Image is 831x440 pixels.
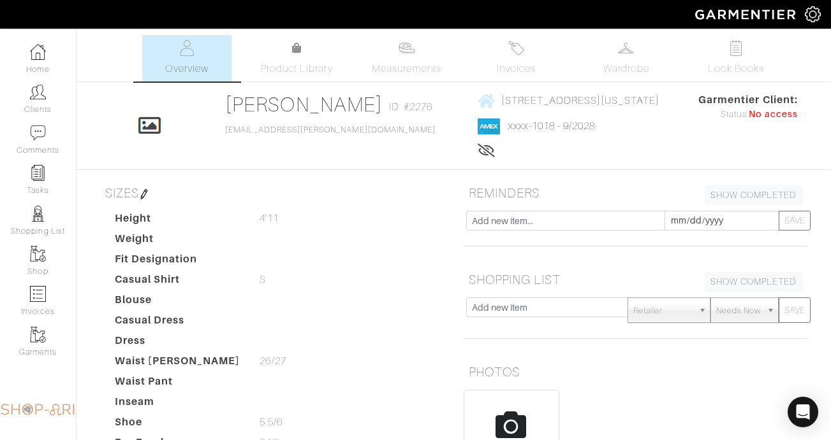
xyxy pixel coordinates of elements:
[142,35,232,82] a: Overview
[105,252,251,272] dt: Fit Designation
[261,61,333,76] span: Product Library
[708,61,765,76] span: Look Books
[478,92,659,108] a: [STREET_ADDRESS][US_STATE]
[633,298,693,323] span: Retailer
[728,40,744,56] img: todo-9ac3debb85659649dc8f770b8b6100bb5dab4b48dedcbae339e5042a72dfd3cc.svg
[105,292,251,313] dt: Blouse
[30,286,46,302] img: orders-icon-0abe47150d42831381b5fb84f609e132dff9fe21cb692f30cb5eec754e2cba89.png
[501,95,659,106] span: [STREET_ADDRESS][US_STATE]
[508,40,524,56] img: orders-27d20c2124de7fd6de4e0e44c1d41de31381a507db9b33961299e4e07d508b8c.svg
[582,35,671,82] a: Wardrobe
[105,211,251,231] dt: Height
[464,180,808,206] h5: REMINDERS
[466,297,629,317] input: Add new item
[165,61,208,76] span: Overview
[603,61,649,76] span: Wardrobe
[260,353,286,369] span: 26/27
[105,231,251,252] dt: Weight
[779,211,811,231] button: SAVE
[100,180,445,206] h5: SIZES
[105,272,251,292] dt: Casual Shirt
[105,333,251,353] dt: Dress
[30,125,46,141] img: comment-icon-a0a6a9ef722e966f86d9cbdc48e553b5cf19dbc54f86b18d962a5391bc8f6eb6.png
[30,206,46,222] img: stylists-icon-eb353228a002819b7ec25b43dbf5f0378dd9e0616d9560372ff212230b889e62.png
[466,211,665,231] input: Add new item...
[260,272,266,287] span: S
[464,359,808,385] h5: PHOTOS
[225,93,383,116] a: [PERSON_NAME]
[372,61,441,76] span: Measurements
[497,61,536,76] span: Invoices
[689,3,805,25] img: garmentier-logo-header-white-b43fb05a5012e4ada735d5af1a66efaba907eab6374d6393d1fbf88cb4ef424d.png
[399,40,415,56] img: measurements-466bbee1fd09ba9460f595b01e5d73f9e2bff037440d3c8f018324cb6cdf7a4a.svg
[478,118,500,134] img: american_express-1200034d2e149cdf2cc7894a33a747db654cf6f8355cb502592f1d228b2ac700.png
[225,125,436,134] a: [EMAIL_ADDRESS][PERSON_NAME][DOMAIN_NAME]
[105,374,251,394] dt: Waist Pant
[705,185,803,205] a: SHOW COMPLETED
[805,6,821,22] img: gear-icon-white-bd11855cb880d31180b6d7d6211b90ccbf57a29d726f0c71d8c61bd08dd39cc2.png
[705,272,803,292] a: SHOW COMPLETED
[698,108,798,122] div: Status:
[30,84,46,100] img: clients-icon-6bae9207a08558b7cb47a8932f037763ab4055f8c8b6bfacd5dc20c3e0201464.png
[508,120,596,132] a: xxxx-1018 - 9/2028
[472,35,561,82] a: Invoices
[618,40,634,56] img: wardrobe-487a4870c1b7c33e795ec22d11cfc2ed9d08956e64fb3008fe2437562e282088.svg
[30,165,46,181] img: reminder-icon-8004d30b9f0a5d33ae49ab947aed9ed385cf756f9e5892f1edd6e32f2345188e.png
[30,246,46,262] img: garments-icon-b7da505a4dc4fd61783c78ac3ca0ef83fa9d6f193b1c9dc38574b1d14d53ca28.png
[389,99,432,115] span: ID: #2276
[105,353,251,374] dt: Waist [PERSON_NAME]
[179,40,195,56] img: basicinfo-40fd8af6dae0f16599ec9e87c0ef1c0a1fdea2edbe929e3d69a839185d80c458.svg
[260,211,278,226] span: 4'11
[779,297,811,323] button: SAVE
[260,415,282,430] span: 5.5/6
[105,394,251,415] dt: Inseam
[139,189,149,199] img: pen-cf24a1663064a2ec1b9c1bd2387e9de7a2fa800b781884d57f21acf72779bad2.png
[30,327,46,343] img: garments-icon-b7da505a4dc4fd61783c78ac3ca0ef83fa9d6f193b1c9dc38574b1d14d53ca28.png
[716,298,761,323] span: Needs Now
[691,35,781,82] a: Look Books
[30,44,46,60] img: dashboard-icon-dbcd8f5a0b271acd01030246c82b418ddd0df26cd7fceb0bd07c9910d44c42f6.png
[362,35,452,82] a: Measurements
[105,415,251,435] dt: Shoe
[252,41,341,76] a: Product Library
[464,267,808,292] h5: SHOPPING LIST
[788,397,818,427] div: Open Intercom Messenger
[105,313,251,333] dt: Casual Dress
[698,92,798,108] span: Garmentier Client:
[749,108,797,122] span: No access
